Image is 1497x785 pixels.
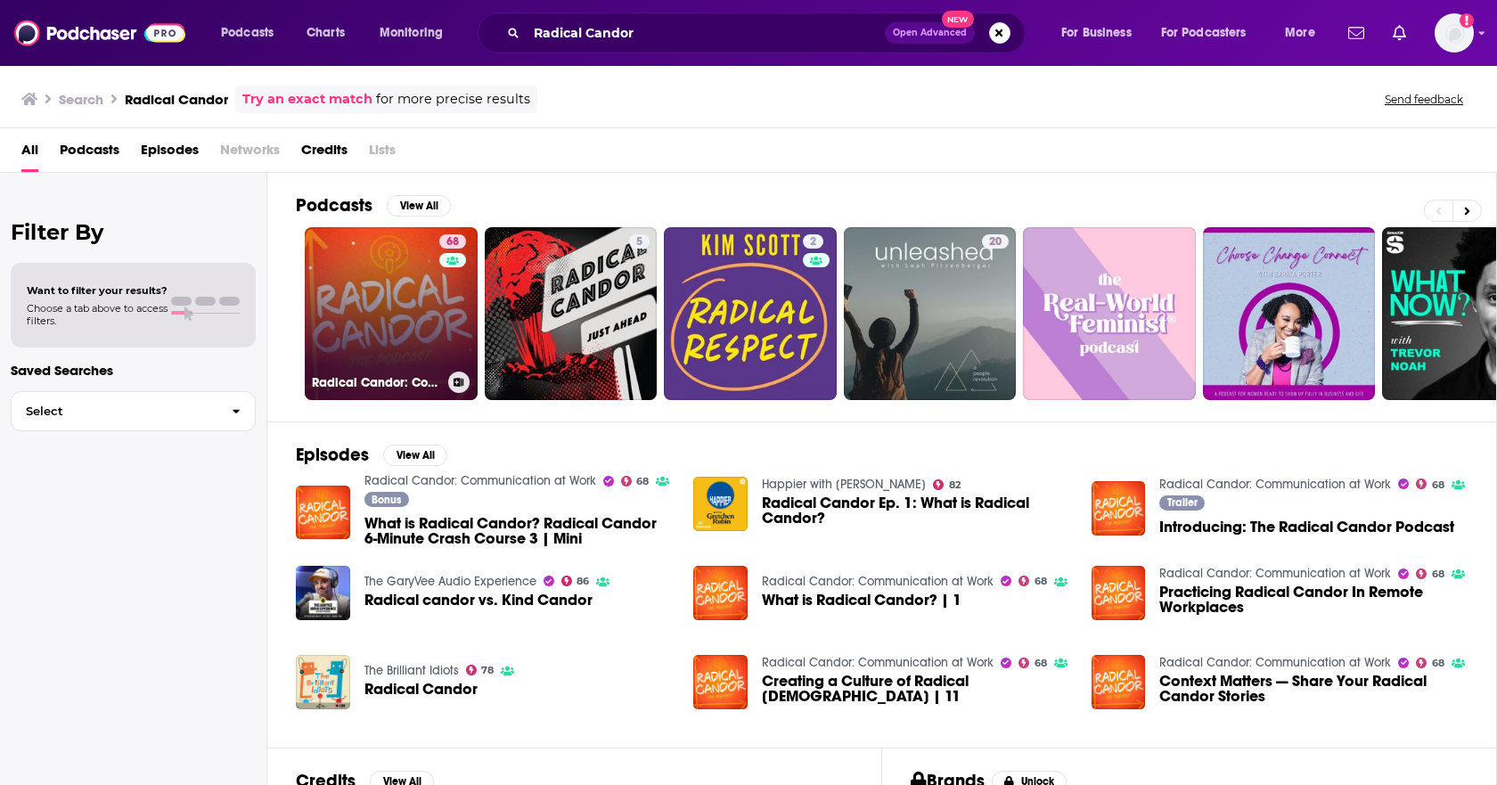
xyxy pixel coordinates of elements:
span: New [942,11,974,28]
img: User Profile [1435,13,1474,53]
button: View All [387,195,451,217]
a: Creating a Culture of Radical Candor | 11 [762,674,1070,704]
a: 2 [664,227,837,400]
span: Bonus [372,495,401,505]
a: Show notifications dropdown [1386,18,1413,48]
button: Select [11,391,256,431]
span: Trailer [1167,497,1198,508]
img: Introducing: The Radical Candor Podcast [1092,481,1146,536]
span: Choose a tab above to access filters. [27,302,168,327]
img: Creating a Culture of Radical Candor | 11 [693,655,748,709]
span: 20 [989,233,1002,251]
span: 68 [1432,570,1444,578]
a: 68 [1416,658,1444,668]
a: Show notifications dropdown [1341,18,1371,48]
h2: Podcasts [296,194,372,217]
button: open menu [209,19,297,47]
p: Saved Searches [11,362,256,379]
span: 68 [1035,659,1047,667]
img: Radical candor vs. Kind Candor [296,566,350,620]
span: for more precise results [376,89,530,110]
a: Radical Candor: Communication at Work [1159,655,1391,670]
a: EpisodesView All [296,444,447,466]
a: 20 [844,227,1017,400]
a: 20 [982,234,1009,249]
img: Radical Candor Ep. 1: What is Radical Candor? [693,477,748,531]
a: 82 [933,479,961,490]
span: Podcasts [221,20,274,45]
span: 68 [1432,481,1444,489]
span: For Business [1061,20,1132,45]
span: 82 [949,481,961,489]
span: Charts [307,20,345,45]
span: 68 [1035,577,1047,585]
a: 68 [439,234,466,249]
a: 68 [1018,576,1047,586]
a: 2 [803,234,823,249]
a: Charts [295,19,356,47]
span: 86 [577,577,589,585]
a: 68 [1018,658,1047,668]
a: Introducing: The Radical Candor Podcast [1159,519,1454,535]
a: What is Radical Candor? | 1 [762,593,961,608]
span: For Podcasters [1161,20,1247,45]
a: Context Matters — Share Your Radical Candor Stories [1159,674,1468,704]
button: Open AdvancedNew [885,22,975,44]
button: open menu [367,19,466,47]
a: Radical Candor Ep. 1: What is Radical Candor? [762,495,1070,526]
button: open menu [1149,19,1272,47]
a: Radical Candor: Communication at Work [364,473,596,488]
span: Lists [369,135,396,172]
input: Search podcasts, credits, & more... [527,19,885,47]
div: Search podcasts, credits, & more... [495,12,1043,53]
img: What is Radical Candor? Radical Candor 6-Minute Crash Course 3 | Mini [296,486,350,540]
img: Practicing Radical Candor In Remote Workplaces [1092,566,1146,620]
a: 68 [621,476,650,487]
button: Show profile menu [1435,13,1474,53]
a: Happier with Gretchen Rubin [762,477,926,492]
span: 2 [810,233,816,251]
svg: Add a profile image [1460,13,1474,28]
a: Radical candor vs. Kind Candor [364,593,593,608]
a: What is Radical Candor? | 1 [693,566,748,620]
button: Send feedback [1379,92,1468,107]
button: View All [383,445,447,466]
span: 5 [636,233,642,251]
button: open menu [1272,19,1337,47]
a: Radical Candor: Communication at Work [762,574,994,589]
span: Networks [220,135,280,172]
a: Podcasts [60,135,119,172]
a: Radical Candor [364,682,478,697]
a: Radical Candor: Communication at Work [1159,477,1391,492]
h3: Search [59,91,103,108]
a: 68Radical Candor: Communication at Work [305,227,478,400]
a: Context Matters — Share Your Radical Candor Stories [1092,655,1146,709]
a: What is Radical Candor? Radical Candor 6-Minute Crash Course 3 | Mini [364,516,673,546]
img: Radical Candor [296,655,350,709]
a: Episodes [141,135,199,172]
a: Credits [301,135,348,172]
img: Podchaser - Follow, Share and Rate Podcasts [14,16,185,50]
a: All [21,135,38,172]
a: 68 [1416,568,1444,579]
h3: Radical Candor [125,91,228,108]
a: Practicing Radical Candor In Remote Workplaces [1159,585,1468,615]
a: Radical Candor: Communication at Work [762,655,994,670]
span: Monitoring [380,20,443,45]
span: 68 [1432,659,1444,667]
